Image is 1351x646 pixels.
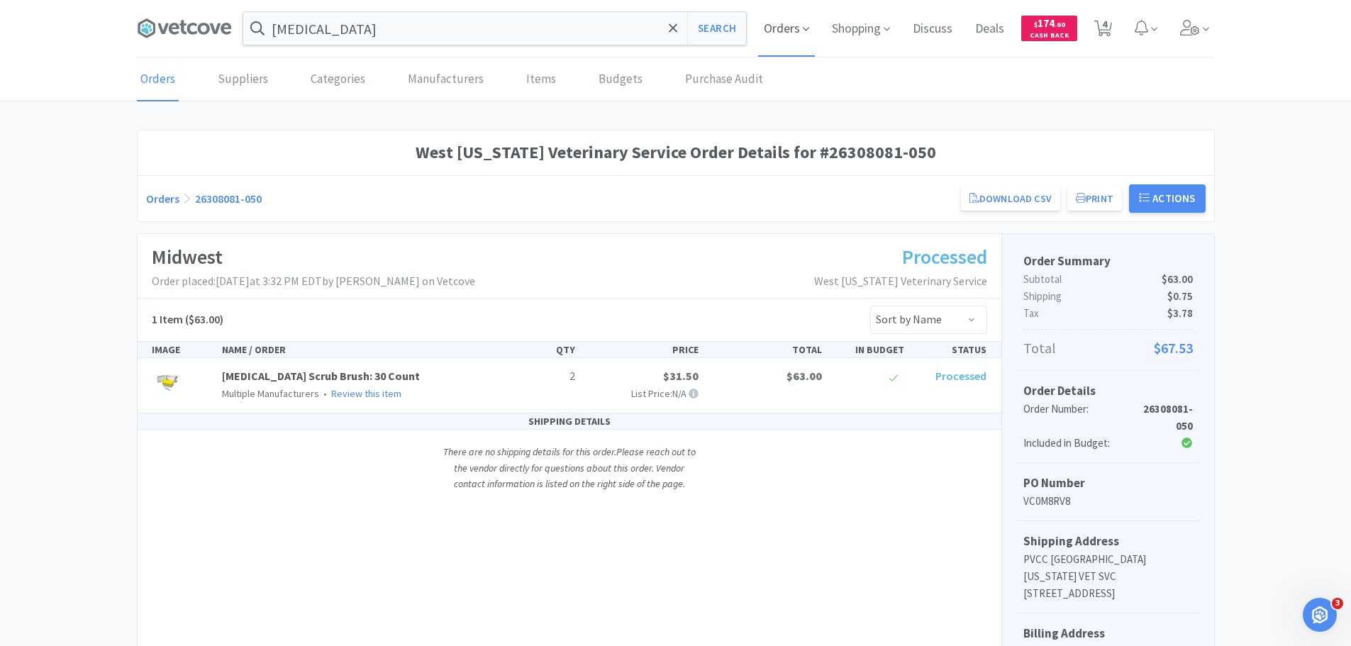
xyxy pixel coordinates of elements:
[307,58,369,101] a: Categories
[152,312,183,326] span: 1 Item
[216,342,499,357] div: NAME / ORDER
[1055,20,1065,29] span: . 60
[902,244,987,269] span: Processed
[146,191,179,206] a: Orders
[910,342,992,357] div: STATUS
[1143,402,1193,433] strong: 26308081-050
[682,58,767,101] a: Purchase Audit
[1167,288,1193,305] span: $0.75
[1023,252,1193,271] h5: Order Summary
[1089,24,1118,37] a: 4
[786,369,822,383] span: $63.00
[961,186,1060,211] a: Download CSV
[814,272,987,291] p: West [US_STATE] Veterinary Service
[504,367,575,386] p: 2
[1162,271,1193,288] span: $63.00
[1023,401,1136,435] div: Order Number:
[1167,305,1193,322] span: $3.78
[1023,474,1193,493] h5: PO Number
[146,342,217,357] div: IMAGE
[581,342,704,357] div: PRICE
[1023,624,1193,643] h5: Billing Address
[137,58,179,101] a: Orders
[687,12,746,45] button: Search
[1023,382,1193,401] h5: Order Details
[1023,551,1193,602] p: PVCC [GEOGRAPHIC_DATA][US_STATE] VET SVC [STREET_ADDRESS]
[243,12,746,45] input: Search by item, sku, manufacturer, ingredient, size...
[195,191,262,206] a: 26308081-050
[152,311,223,329] h5: ($63.00)
[138,413,1001,430] div: SHIPPING DETAILS
[1023,337,1193,360] p: Total
[222,387,319,400] span: Multiple Manufacturers
[586,386,699,401] p: List Price: N/A
[146,139,1206,166] h1: West [US_STATE] Veterinary Service Order Details for #26308081-050
[523,58,560,101] a: Items
[828,342,910,357] div: IN BUDGET
[222,369,420,383] a: [MEDICAL_DATA] Scrub Brush: 30 Count
[1332,598,1343,609] span: 3
[214,58,272,101] a: Suppliers
[969,23,1010,35] a: Deals
[1021,9,1077,48] a: $174.60Cash Back
[331,387,401,400] a: Review this item
[1023,271,1193,288] p: Subtotal
[152,272,475,291] p: Order placed: [DATE] at 3:32 PM EDT by [PERSON_NAME] on Vetcove
[1023,493,1193,510] p: VC0M8RV8
[595,58,646,101] a: Budgets
[499,342,581,357] div: QTY
[1034,16,1065,30] span: 174
[1034,20,1038,29] span: $
[443,445,696,490] i: There are no shipping details for this order. Please reach out to the vendor directly for questio...
[1129,184,1206,213] button: Actions
[935,369,986,383] span: Processed
[1154,337,1193,360] span: $67.53
[704,342,828,357] div: TOTAL
[907,23,958,35] a: Discuss
[152,367,183,399] img: 1e9d491b99e6404c9f97762aa08cb839_125848.jpeg
[321,387,329,400] span: •
[1023,435,1136,452] div: Included in Budget:
[663,369,699,383] span: $31.50
[1030,32,1069,41] span: Cash Back
[1023,532,1193,551] h5: Shipping Address
[1023,305,1193,322] p: Tax
[152,241,475,273] h1: Midwest
[1303,598,1337,632] iframe: Intercom live chat
[404,58,487,101] a: Manufacturers
[1023,288,1193,305] p: Shipping
[1067,186,1122,211] button: Print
